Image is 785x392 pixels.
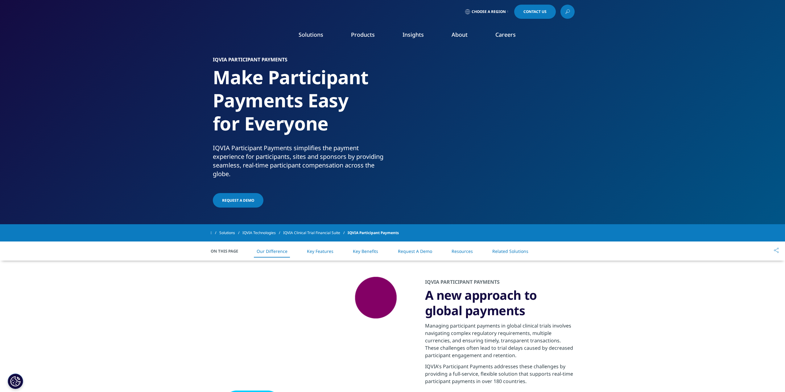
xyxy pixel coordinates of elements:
[523,10,547,14] span: Contact Us
[8,373,23,389] button: Cookies Settings
[351,31,375,38] a: Products
[211,248,245,254] span: On This Page
[495,31,516,38] a: Careers
[307,248,333,254] a: Key Features
[213,144,390,182] p: IQVIA Participant Payments simplifies the payment experience for participants, sites and sponsors...
[472,9,506,14] span: Choose a Region
[425,363,575,389] p: IQVIA's Participant Payments addresses these challenges by providing a full-service, flexible sol...
[219,227,242,238] a: Solutions
[403,31,424,38] a: Insights
[299,31,323,38] a: Solutions
[283,227,348,238] a: IQVIA Clinical Trial Financial Suite
[452,31,468,38] a: About
[425,287,575,318] h3: A new approach to global payments
[348,227,399,238] span: IQVIA Participant Payments
[514,5,556,19] a: Contact Us
[213,193,263,208] a: REQUEST A DEMO
[242,227,283,238] a: IQVIA Technologies
[425,279,575,287] h2: IQVIA PARTICIPANT PAYMENTS
[213,66,390,144] h1: Make Participant Payments Easy for Everyone
[452,248,473,254] a: Resources
[492,248,528,254] a: Related Solutions
[353,248,378,254] a: Key Benefits
[222,198,254,203] span: REQUEST A DEMO
[398,248,432,254] a: Request A Demo
[262,22,575,51] nav: Primary
[407,57,572,180] img: 2437_diverse-team-discussing-business-ideas-with-colleagues-at-meeting.png
[213,57,390,66] h6: IQVIA PARTICIPANT PAYMENTS
[257,248,287,254] a: Our Difference
[425,322,575,363] p: Managing participant payments in global clinical trials involves navigating complex regulatory re...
